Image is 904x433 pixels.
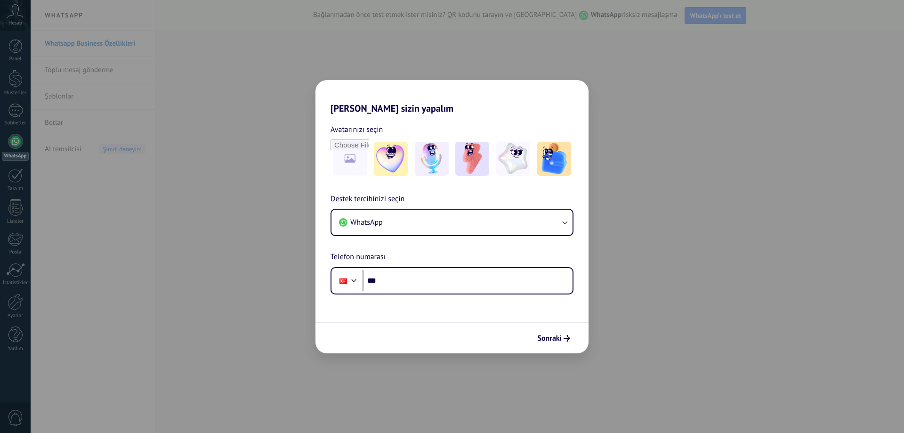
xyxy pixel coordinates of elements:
button: Sonraki [533,330,574,346]
h2: [PERSON_NAME] sizin yapalım [315,80,589,114]
img: -4.jpeg [496,142,530,176]
span: WhatsApp [350,218,383,227]
span: Avatarınızı seçin [331,123,383,136]
img: -1.jpeg [374,142,408,176]
span: Destek tercihinizi seçin [331,193,404,205]
span: Sonraki [537,335,562,342]
img: -3.jpeg [455,142,489,176]
button: WhatsApp [331,210,573,235]
img: -2.jpeg [415,142,449,176]
img: -5.jpeg [537,142,571,176]
span: Telefon numarası [331,251,386,263]
div: Turkey: + 90 [334,271,352,291]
